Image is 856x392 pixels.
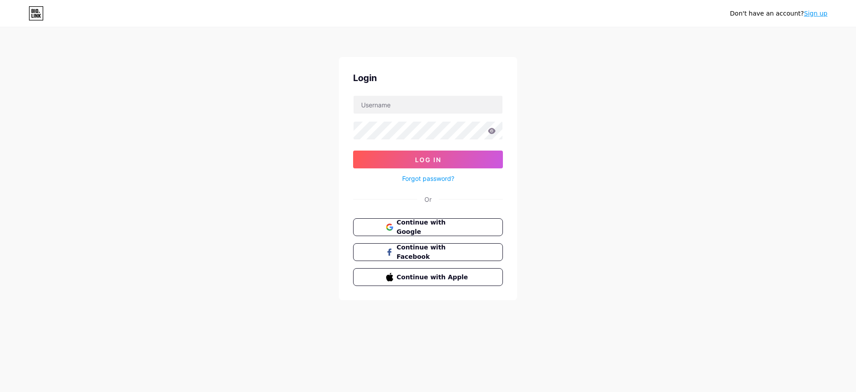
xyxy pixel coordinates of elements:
[397,273,470,282] span: Continue with Apple
[402,174,454,183] a: Forgot password?
[353,71,503,85] div: Login
[804,10,827,17] a: Sign up
[353,268,503,286] button: Continue with Apple
[397,218,470,237] span: Continue with Google
[353,151,503,168] button: Log In
[424,195,432,204] div: Or
[415,156,441,163] span: Log In
[730,9,827,18] div: Don't have an account?
[354,96,502,114] input: Username
[397,243,470,261] span: Continue with Facebook
[353,243,503,261] button: Continue with Facebook
[353,218,503,236] button: Continue with Google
